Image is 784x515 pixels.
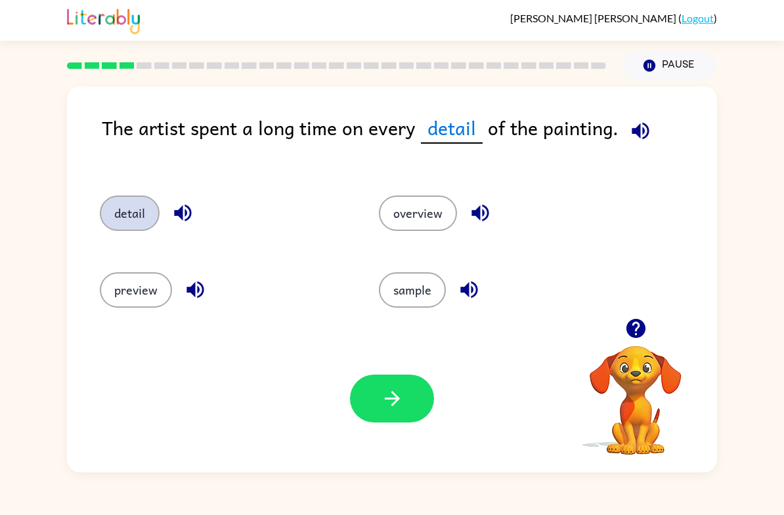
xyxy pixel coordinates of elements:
button: detail [100,196,160,231]
a: Logout [682,12,714,24]
span: detail [421,113,483,144]
div: ( ) [510,12,717,24]
button: Pause [622,51,717,81]
button: overview [379,196,457,231]
video: Your browser must support playing .mp4 files to use Literably. Please try using another browser. [570,325,701,457]
button: preview [100,272,172,308]
button: sample [379,272,446,308]
div: The artist spent a long time on every of the painting. [102,113,717,169]
span: [PERSON_NAME] [PERSON_NAME] [510,12,678,24]
img: Literably [67,5,140,34]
